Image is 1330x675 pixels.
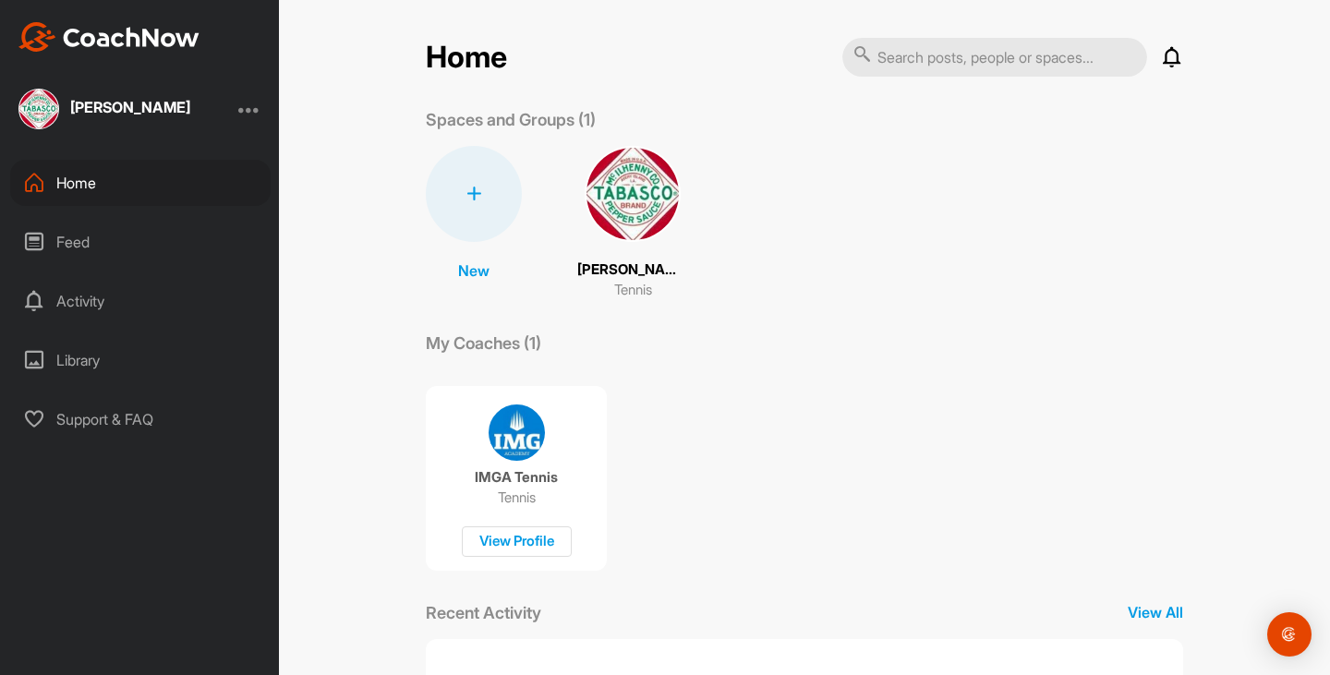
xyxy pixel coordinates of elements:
[614,280,652,301] p: Tennis
[1128,601,1183,623] p: View All
[426,600,541,625] p: Recent Activity
[10,219,271,265] div: Feed
[1267,612,1312,657] div: Open Intercom Messenger
[842,38,1147,77] input: Search posts, people or spaces...
[462,526,572,557] div: View Profile
[458,259,490,282] p: New
[585,146,681,242] img: square_8dffb43035e2e12375f74a73b1b07b50.jpg
[10,278,271,324] div: Activity
[577,259,688,281] p: [PERSON_NAME]
[577,146,688,301] a: [PERSON_NAME]Tennis
[498,488,536,507] p: Tennis
[426,107,596,132] p: Spaces and Groups (1)
[70,100,190,115] div: [PERSON_NAME]
[10,396,271,442] div: Support & FAQ
[426,40,507,76] h2: Home
[475,468,558,487] p: IMGA Tennis
[10,337,271,383] div: Library
[426,331,541,356] p: My Coaches (1)
[489,404,545,461] img: coach avatar
[10,160,271,206] div: Home
[18,89,59,129] img: square_8dffb43035e2e12375f74a73b1b07b50.jpg
[18,22,199,52] img: CoachNow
